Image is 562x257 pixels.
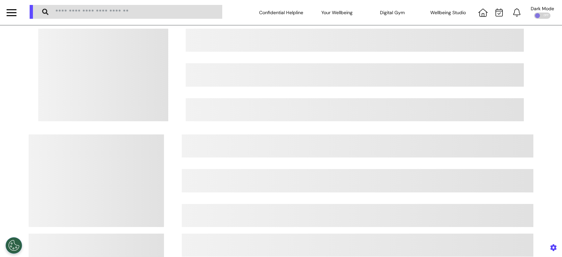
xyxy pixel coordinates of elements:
button: Open Preferences [6,237,22,254]
div: Your Wellbeing [309,3,365,22]
div: Digital Gym [365,3,420,22]
div: Dark Mode [531,6,554,11]
div: Confidential Helpline [254,3,309,22]
div: Wellbeing Studio [420,3,476,22]
div: OFF [534,13,550,19]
